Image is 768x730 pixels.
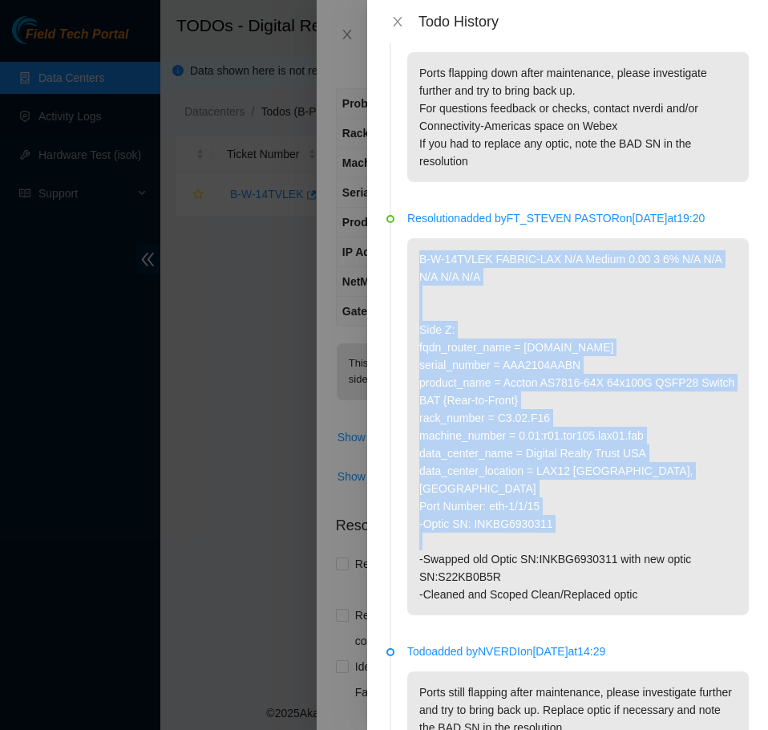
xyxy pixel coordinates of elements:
[391,15,404,28] span: close
[386,14,409,30] button: Close
[407,643,749,660] p: Todo added by NVERDI on [DATE] at 14:29
[418,13,749,30] div: Todo History
[407,52,749,182] p: Ports flapping down after maintenance, please investigate further and try to bring back up. For q...
[407,209,749,227] p: Resolution added by FT_STEVEN PASTOR on [DATE] at 19:20
[407,238,749,615] p: B-W-14TVLEK FABRIC-LAX N/A Medium 0.00 3 6% N/A N/A N/A N/A N/A Side Z: fqdn_router_name = [DOMAI...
